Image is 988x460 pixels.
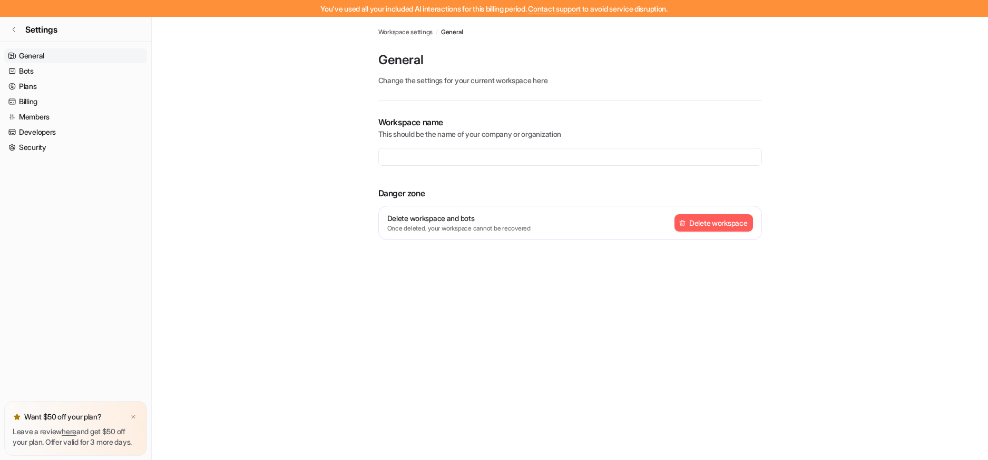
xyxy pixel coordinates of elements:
[378,52,762,68] p: General
[436,27,438,37] span: /
[378,116,762,128] p: Workspace name
[13,426,139,447] p: Leave a review and get $50 off your plan. Offer valid for 3 more days.
[13,413,21,421] img: star
[378,75,762,86] p: Change the settings for your current workspace here
[62,427,76,436] a: here
[4,48,147,63] a: General
[387,213,531,224] p: Delete workspace and bots
[378,128,762,139] p: This should be the name of your company or organization
[4,125,147,139] a: Developers
[4,109,147,124] a: Members
[378,27,433,37] a: Workspace settings
[4,64,147,78] a: Bots
[674,214,753,232] button: Delete workspace
[441,27,463,37] a: General
[4,94,147,109] a: Billing
[130,414,136,421] img: x
[378,187,762,199] p: Danger zone
[4,79,147,94] a: Plans
[25,23,57,36] span: Settings
[387,224,531,233] p: Once deleted, your workspace cannot be recovered
[24,412,102,422] p: Want $50 off your plan?
[528,4,581,13] span: Contact support
[4,140,147,155] a: Security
